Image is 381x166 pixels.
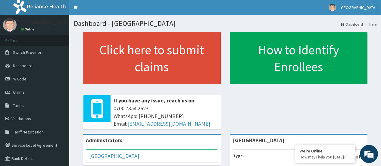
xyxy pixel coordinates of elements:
[230,32,368,84] a: How to Identify Enrollees
[13,63,33,68] span: Dashboard
[329,4,336,11] img: User Image
[233,137,284,144] strong: [GEOGRAPHIC_DATA]
[300,148,351,154] div: We're Online!
[114,105,218,128] span: 0700 7354 2623 WhatsApp: [PHONE_NUMBER] Email:
[340,5,376,10] span: [GEOGRAPHIC_DATA]
[114,97,196,104] b: If you have any issue, reach us on:
[13,50,44,55] span: Switch Providers
[233,153,243,158] b: Type
[21,27,36,31] a: Online
[127,120,210,127] a: [EMAIL_ADDRESS][DOMAIN_NAME]
[300,155,351,160] p: How may I help you today?
[364,22,376,27] li: Here
[74,20,376,27] h1: Dashboard - [GEOGRAPHIC_DATA]
[89,152,139,159] a: [GEOGRAPHIC_DATA]
[21,20,71,25] p: [GEOGRAPHIC_DATA]
[3,18,17,32] img: User Image
[86,137,122,144] b: Administrators
[341,22,363,27] a: Dashboard
[13,103,24,108] span: Tariffs
[13,129,44,135] span: Tariff Negotiation
[13,89,25,95] span: Claims
[83,32,221,84] a: Click here to submit claims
